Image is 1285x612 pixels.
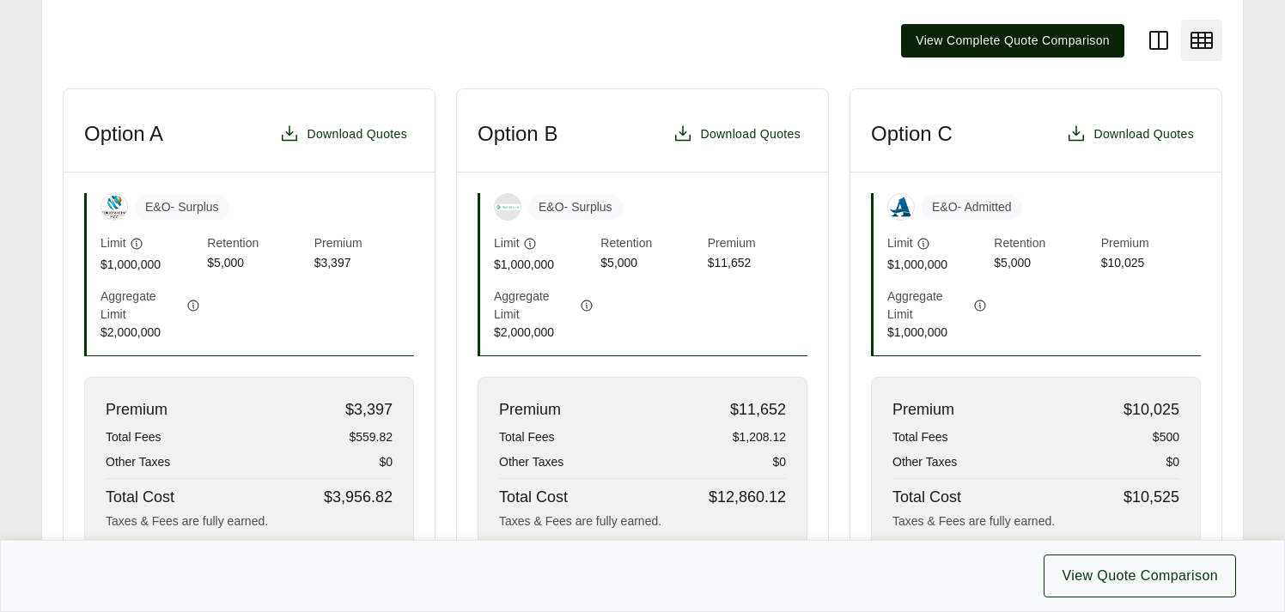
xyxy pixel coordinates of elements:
[495,204,521,210] img: Huntersure
[887,288,970,324] span: Aggregate Limit
[272,117,414,151] button: Download Quotes
[1044,554,1236,597] button: View Quote Comparison
[349,428,393,446] span: $559.82
[1101,254,1201,274] span: $10,025
[365,537,393,558] span: 15 %
[772,453,786,471] span: $0
[871,121,953,147] h3: Option C
[345,398,393,421] span: $3,397
[100,288,183,324] span: Aggregate Limit
[708,254,807,274] span: $11,652
[892,398,954,421] span: Premium
[499,486,568,509] span: Total Cost
[84,121,163,147] h3: Option A
[1059,117,1201,151] button: Download Quotes
[1153,428,1179,446] span: $500
[135,195,229,220] span: E&O - Surplus
[1093,125,1194,143] span: Download Quotes
[499,453,563,471] span: Other Taxes
[499,537,575,558] span: Commission
[700,125,801,143] span: Download Quotes
[314,254,414,274] span: $3,397
[499,428,555,446] span: Total Fees
[887,234,913,252] span: Limit
[528,195,623,220] span: E&O - Surplus
[494,256,594,274] span: $1,000,000
[499,398,561,421] span: Premium
[324,486,393,509] span: $3,956.82
[892,453,957,471] span: Other Taxes
[494,234,520,252] span: Limit
[600,254,700,274] span: $5,000
[892,486,961,509] span: Total Cost
[758,537,786,558] span: 15 %
[1124,486,1179,509] span: $10,525
[1101,234,1201,254] span: Premium
[100,234,126,252] span: Limit
[916,32,1110,50] span: View Complete Quote Comparison
[106,428,161,446] span: Total Fees
[314,234,414,254] span: Premium
[207,234,307,254] span: Retention
[106,453,170,471] span: Other Taxes
[1166,453,1179,471] span: $0
[379,453,393,471] span: $0
[100,256,200,274] span: $1,000,000
[733,428,786,446] span: $1,208.12
[106,398,167,421] span: Premium
[666,117,807,151] button: Download Quotes
[887,256,987,274] span: $1,000,000
[730,398,786,421] span: $11,652
[106,512,393,530] div: Taxes & Fees are fully earned.
[708,234,807,254] span: Premium
[892,512,1179,530] div: Taxes & Fees are fully earned.
[106,486,174,509] span: Total Cost
[1124,398,1179,421] span: $10,025
[494,288,576,324] span: Aggregate Limit
[101,194,127,220] img: Tokio Marine
[892,537,968,558] span: Commission
[499,512,786,530] div: Taxes & Fees are fully earned.
[600,234,700,254] span: Retention
[106,537,181,558] span: Commission
[901,24,1124,58] button: View Complete Quote Comparison
[100,324,200,342] span: $2,000,000
[994,234,1093,254] span: Retention
[1062,566,1218,586] span: View Quote Comparison
[922,195,1022,220] span: E&O - Admitted
[892,428,948,446] span: Total Fees
[1152,537,1179,558] span: 15 %
[307,125,407,143] span: Download Quotes
[888,194,914,220] img: Admiral
[994,254,1093,274] span: $5,000
[709,486,786,509] span: $12,860.12
[207,254,307,274] span: $5,000
[887,324,987,342] span: $1,000,000
[478,121,557,147] h3: Option B
[494,324,594,342] span: $2,000,000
